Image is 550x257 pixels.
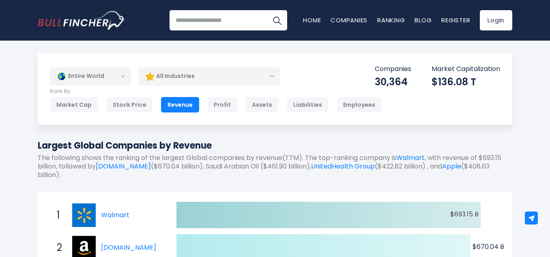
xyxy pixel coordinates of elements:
[442,162,461,171] a: Apple
[101,210,129,220] a: Walmart
[377,16,405,24] a: Ranking
[71,202,101,228] a: Walmart
[287,97,329,112] div: Liabilities
[161,97,199,112] div: Revenue
[432,76,500,88] div: $136.08 T
[38,11,125,30] a: Go to homepage
[267,10,287,30] button: Search
[396,153,425,162] a: Walmart
[53,241,61,255] span: 2
[311,162,375,171] a: UnitedHealth Group
[432,65,500,73] p: Market Capitalization
[50,97,98,112] div: Market Cap
[53,208,61,222] span: 1
[38,139,512,152] h1: Largest Global Companies by Revenue
[303,16,321,24] a: Home
[375,76,411,88] div: 30,364
[207,97,237,112] div: Profit
[337,97,382,112] div: Employees
[72,203,96,227] img: Walmart
[415,16,432,24] a: Blog
[450,209,479,219] text: $693.15 B
[331,16,367,24] a: Companies
[473,242,504,251] text: $670.04 B
[138,67,280,86] div: All Industries
[441,16,470,24] a: Register
[101,243,156,252] a: [DOMAIN_NAME]
[96,162,151,171] a: [DOMAIN_NAME]
[245,97,279,112] div: Assets
[375,65,411,73] p: Companies
[38,11,125,30] img: Bullfincher logo
[480,10,512,30] a: Login
[106,97,153,112] div: Stock Price
[50,88,382,95] p: Rank By
[50,67,131,86] div: Entire World
[38,154,512,179] p: The following shows the ranking of the largest Global companies by revenue(TTM). The top-ranking ...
